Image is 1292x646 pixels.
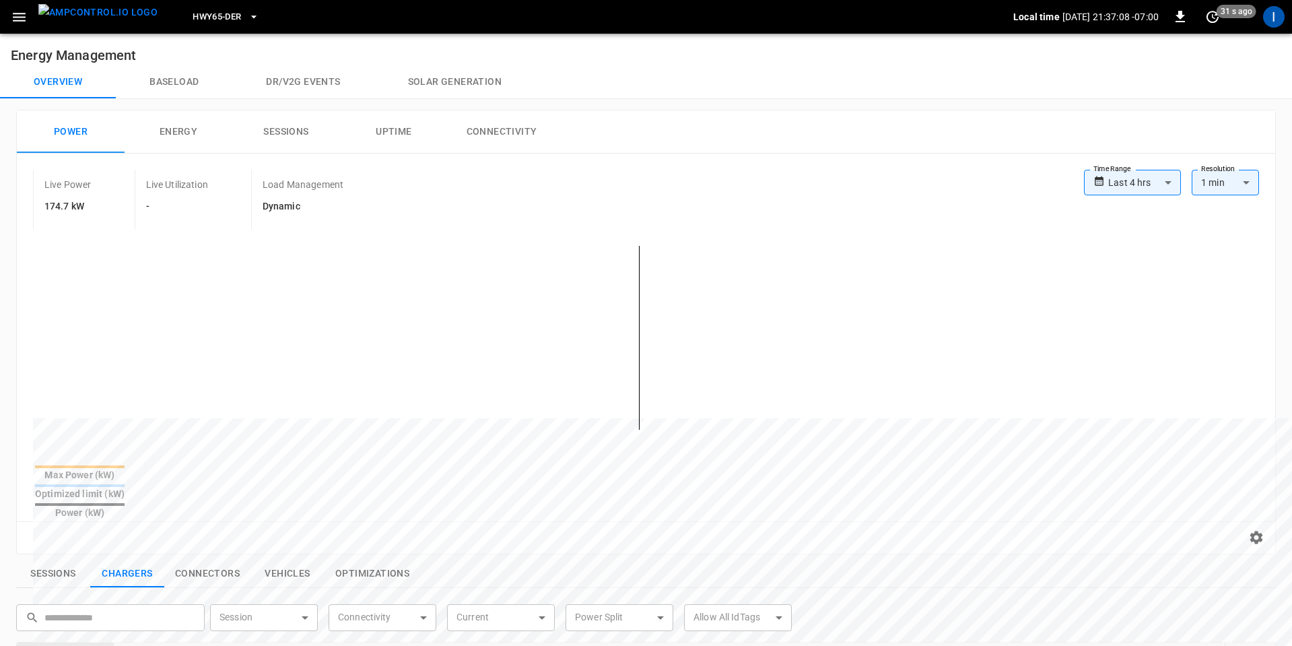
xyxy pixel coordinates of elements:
[90,560,164,588] button: show latest charge points
[187,4,264,30] button: HWY65-DER
[263,199,343,214] h6: Dynamic
[193,9,241,25] span: HWY65-DER
[1192,170,1259,195] div: 1 min
[325,560,420,588] button: show latest optimizations
[1062,10,1159,24] p: [DATE] 21:37:08 -07:00
[44,178,92,191] p: Live Power
[232,66,374,98] button: Dr/V2G events
[448,110,555,154] button: Connectivity
[232,110,340,154] button: Sessions
[340,110,448,154] button: Uptime
[116,66,232,98] button: Baseload
[1108,170,1181,195] div: Last 4 hrs
[250,560,325,588] button: show latest vehicles
[1217,5,1256,18] span: 31 s ago
[263,178,343,191] p: Load Management
[374,66,535,98] button: Solar generation
[1093,164,1131,174] label: Time Range
[164,560,250,588] button: show latest connectors
[1201,164,1235,174] label: Resolution
[1202,6,1223,28] button: set refresh interval
[146,199,208,214] h6: -
[146,178,208,191] p: Live Utilization
[44,199,92,214] h6: 174.7 kW
[38,4,158,21] img: ampcontrol.io logo
[1013,10,1060,24] p: Local time
[17,110,125,154] button: Power
[1263,6,1285,28] div: profile-icon
[125,110,232,154] button: Energy
[16,560,90,588] button: show latest sessions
